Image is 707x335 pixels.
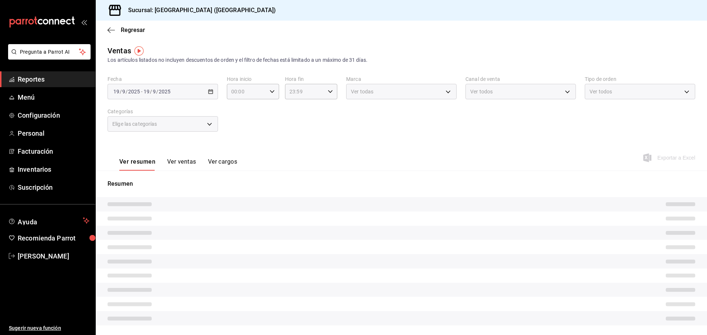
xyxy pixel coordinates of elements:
span: Regresar [121,26,145,33]
span: Ver todos [590,88,612,95]
label: Hora inicio [227,76,279,82]
input: -- [113,89,120,95]
button: Ver resumen [119,158,155,171]
button: Ver ventas [167,158,196,171]
button: Ver cargos [208,158,238,171]
input: -- [152,89,156,95]
span: Recomienda Parrot [18,233,89,243]
span: Ver todas [351,88,373,95]
span: Reportes [18,74,89,84]
div: navigation tabs [119,158,237,171]
label: Fecha [108,76,218,82]
label: Hora fin [285,76,337,82]
span: / [126,89,128,95]
span: - [141,89,143,95]
input: -- [122,89,126,95]
img: Tooltip marker [134,46,144,56]
span: Menú [18,92,89,102]
input: -- [143,89,150,95]
span: Ayuda [18,216,80,225]
span: Ver todos [470,88,493,95]
span: Inventarios [18,164,89,174]
span: [PERSON_NAME] [18,251,89,261]
span: Personal [18,128,89,138]
a: Pregunta a Parrot AI [5,53,91,61]
label: Canal de venta [465,76,576,82]
span: Facturación [18,146,89,156]
span: Configuración [18,110,89,120]
button: Regresar [108,26,145,33]
div: Ventas [108,45,131,56]
label: Categorías [108,109,218,114]
p: Resumen [108,179,695,188]
input: ---- [128,89,140,95]
label: Tipo de orden [585,76,695,82]
label: Marca [346,76,457,82]
h3: Sucursal: [GEOGRAPHIC_DATA] ([GEOGRAPHIC_DATA]) [122,6,276,15]
span: / [156,89,158,95]
input: ---- [158,89,171,95]
span: Elige las categorías [112,120,157,128]
button: open_drawer_menu [81,19,87,25]
div: Los artículos listados no incluyen descuentos de orden y el filtro de fechas está limitado a un m... [108,56,695,64]
button: Pregunta a Parrot AI [8,44,91,60]
span: Pregunta a Parrot AI [20,48,79,56]
span: Suscripción [18,182,89,192]
span: / [150,89,152,95]
span: / [120,89,122,95]
span: Sugerir nueva función [9,324,89,332]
